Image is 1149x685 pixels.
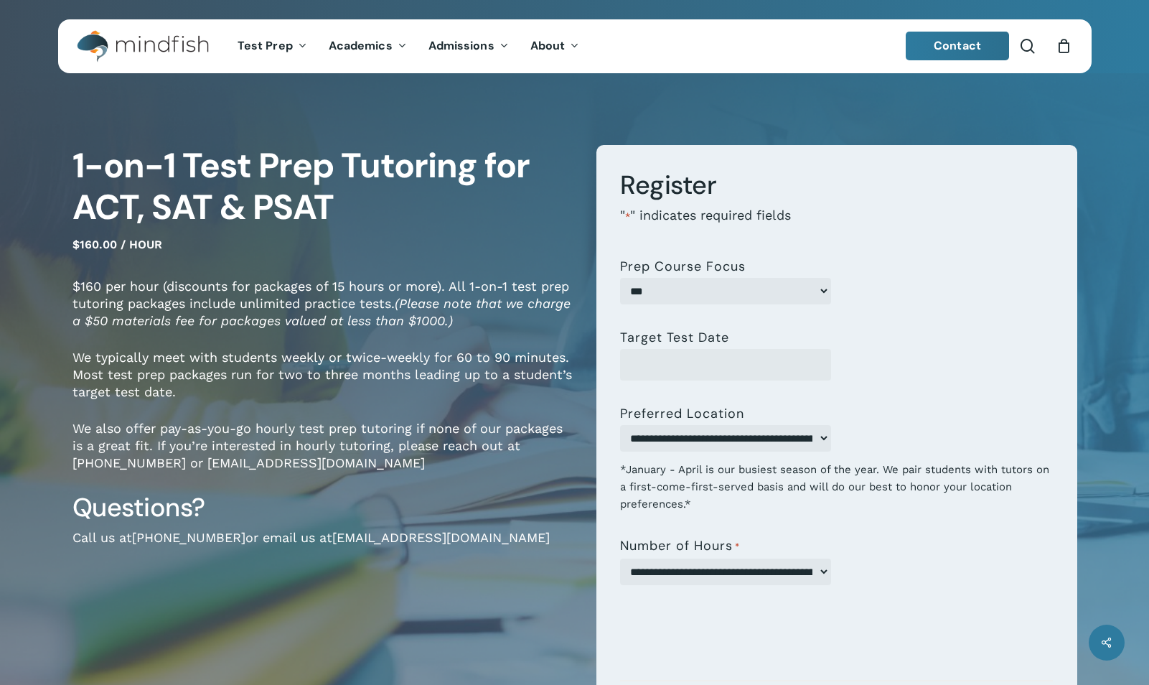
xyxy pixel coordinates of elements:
div: *January - April is our busiest season of the year. We pair students with tutors on a first-come-... [620,452,1053,513]
a: About [520,40,591,52]
span: About [530,38,566,53]
span: Academics [329,38,393,53]
a: Contact [906,32,1009,60]
nav: Main Menu [227,19,590,73]
h3: Register [620,169,1053,202]
a: Cart [1056,38,1072,54]
p: " " indicates required fields [620,207,1053,245]
header: Main Menu [58,19,1092,73]
label: Number of Hours [620,539,740,554]
a: Academics [318,40,418,52]
iframe: reCAPTCHA [620,597,838,653]
label: Preferred Location [620,406,744,421]
a: [EMAIL_ADDRESS][DOMAIN_NAME] [332,530,550,545]
p: $160 per hour (discounts for packages of 15 hours or more). All 1-on-1 test prep tutoring package... [72,278,575,349]
p: We typically meet with students weekly or twice-weekly for 60 to 90 minutes. Most test prep packa... [72,349,575,420]
p: We also offer pay-as-you-go hourly test prep tutoring if none of our packages is a great fit. If ... [72,420,575,491]
label: Target Test Date [620,330,729,345]
h3: Questions? [72,491,575,524]
a: Test Prep [227,40,318,52]
em: (Please note that we charge a $50 materials fee for packages valued at less than $1000.) [72,296,571,328]
span: Admissions [428,38,494,53]
h1: 1-on-1 Test Prep Tutoring for ACT, SAT & PSAT [72,145,575,228]
p: Call us at or email us at [72,529,575,566]
label: Prep Course Focus [620,259,746,274]
span: $160.00 / hour [72,238,162,251]
a: [PHONE_NUMBER] [132,530,245,545]
a: Admissions [418,40,520,52]
span: Contact [934,38,981,53]
span: Test Prep [238,38,293,53]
